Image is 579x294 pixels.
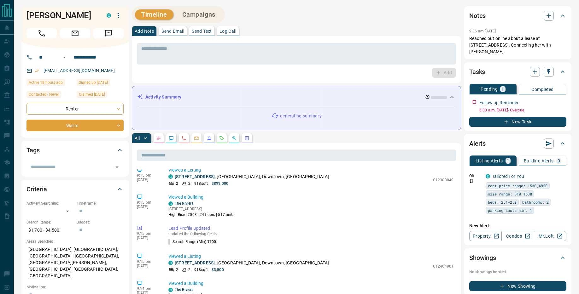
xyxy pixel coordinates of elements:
[79,79,108,86] span: Signed up [DATE]
[469,269,566,275] p: No showings booked
[194,181,208,186] p: 918 sqft
[26,103,124,115] div: Renter
[479,107,566,113] p: 6:00 a.m. [DATE] - Overdue
[26,79,73,88] div: Mon Sep 15 2025
[469,223,566,229] p: New Alert:
[135,136,140,140] p: All
[137,173,159,178] p: 9:15 pm
[93,28,124,38] span: Message
[44,68,115,73] a: [EMAIL_ADDRESS][DOMAIN_NAME]
[61,54,68,61] button: Open
[77,91,124,100] div: Sat Sep 13 2025
[469,29,496,33] p: 9:36 am [DATE]
[194,136,199,141] svg: Emails
[26,10,97,20] h1: [PERSON_NAME]
[168,225,453,232] p: Lead Profile Updated
[26,244,124,281] p: [GEOGRAPHIC_DATA], [GEOGRAPHIC_DATA], [GEOGRAPHIC_DATA] | [GEOGRAPHIC_DATA], [GEOGRAPHIC_DATA][PE...
[244,136,249,141] svg: Agent Actions
[176,9,222,20] button: Campaigns
[181,136,186,141] svg: Calls
[534,231,566,241] a: Mr.Loft
[29,91,59,98] span: Contacted - Never
[137,200,159,205] p: 9:15 pm
[26,145,39,155] h2: Tags
[558,159,560,163] p: 0
[113,163,121,172] button: Open
[476,159,503,163] p: Listing Alerts
[469,136,566,151] div: Alerts
[219,136,224,141] svg: Requests
[175,287,194,292] a: The Riviera
[137,231,159,236] p: 9:15 pm
[280,113,321,119] p: generating summary
[137,205,159,209] p: [DATE]
[77,201,124,206] p: Timeframe:
[188,267,190,273] p: 2
[26,120,124,131] div: Warm
[175,201,194,206] a: The Riviera
[79,91,105,98] span: Claimed [DATE]
[168,212,235,218] p: High-Rise | 2003 | 24 floors | 517 units
[488,207,532,213] span: parking spots min: 1
[77,79,124,88] div: Fri Jun 06 2025
[26,182,124,197] div: Criteria
[168,201,173,206] div: condos.ca
[26,284,124,290] p: Motivation:
[469,67,485,77] h2: Tasks
[469,11,486,21] h2: Notes
[501,231,534,241] a: Condos
[207,136,212,141] svg: Listing Alerts
[168,194,453,201] p: Viewed a Building
[26,201,73,206] p: Actively Searching:
[137,264,159,268] p: [DATE]
[168,232,453,236] p: updated the following fields:
[469,35,566,55] p: Reached out online about a lease at [STREET_ADDRESS]. Connecting her with [PERSON_NAME].
[501,87,504,91] p: 1
[29,79,63,86] span: Active 18 hours ago
[488,183,547,189] span: rent price range: 1530,4950
[156,136,161,141] svg: Notes
[469,231,502,241] a: Property
[137,259,159,264] p: 9:15 pm
[168,253,453,260] p: Viewed a Listing
[137,91,456,103] div: Activity Summary
[26,184,47,194] h2: Criteria
[488,191,532,197] span: size range: 810,1538
[194,267,208,273] p: 918 sqft
[212,181,228,186] p: $899,000
[26,239,124,244] p: Areas Searched:
[469,173,482,179] p: Off
[433,263,453,269] p: C12404901
[175,173,329,180] p: , [GEOGRAPHIC_DATA], Downtown, [GEOGRAPHIC_DATA]
[26,225,73,235] p: $1,700 - $4,500
[175,260,215,265] a: [STREET_ADDRESS]
[531,87,554,92] p: Completed
[469,179,474,183] svg: Push Notification Only
[469,253,496,263] h2: Showings
[137,178,159,182] p: [DATE]
[168,280,453,287] p: Viewed a Building
[481,87,498,91] p: Pending
[137,236,159,240] p: [DATE]
[35,69,39,73] svg: Email Verified
[26,28,57,38] span: Call
[161,29,184,33] p: Send Email
[77,219,124,225] p: Budget:
[469,117,566,127] button: New Task
[469,281,566,291] button: New Showing
[168,261,173,265] div: condos.ca
[207,240,216,244] span: 1700
[107,13,111,18] div: condos.ca
[507,159,509,163] p: 1
[469,139,486,149] h2: Alerts
[135,9,173,20] button: Timeline
[135,29,154,33] p: Add Note
[176,267,178,273] p: 2
[522,199,549,205] span: bathrooms: 2
[219,29,236,33] p: Log Call
[212,267,224,273] p: $3,500
[168,206,235,212] p: [STREET_ADDRESS]
[175,174,215,179] a: [STREET_ADDRESS]
[232,136,237,141] svg: Opportunities
[169,136,174,141] svg: Lead Browsing Activity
